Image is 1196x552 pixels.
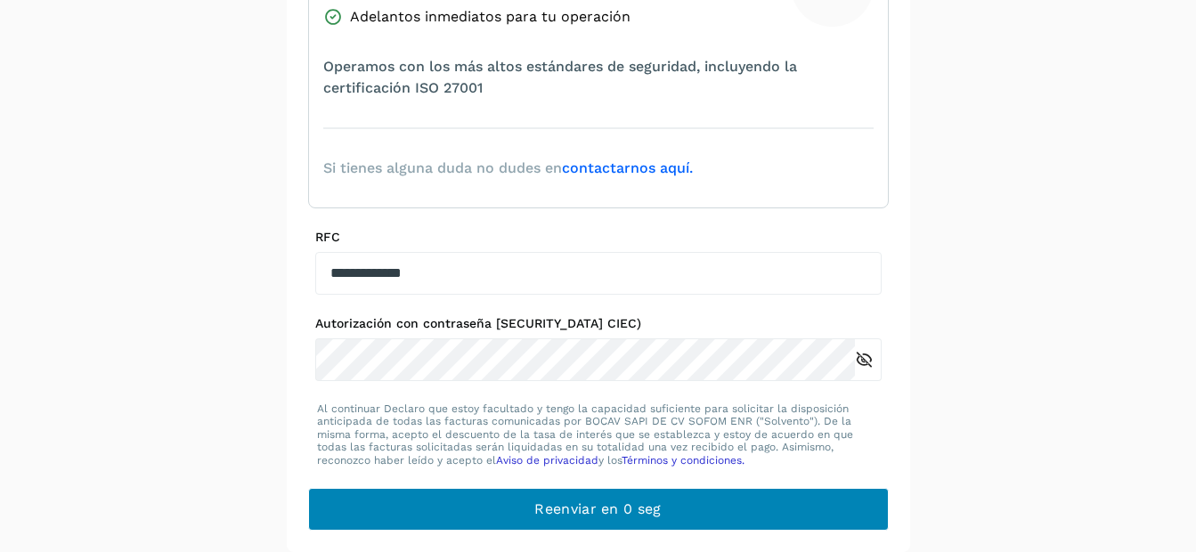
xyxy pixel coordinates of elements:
label: RFC [315,230,882,245]
span: Adelantos inmediatos para tu operación [350,6,631,28]
span: Operamos con los más altos estándares de seguridad, incluyendo la certificación ISO 27001 [323,56,874,99]
button: Reenviar en 0 seg [308,488,889,531]
span: Reenviar en 0 seg [534,499,661,519]
span: Si tienes alguna duda no dudes en [323,158,693,179]
a: contactarnos aquí. [562,159,693,176]
a: Aviso de privacidad [496,454,598,467]
label: Autorización con contraseña [SECURITY_DATA] CIEC) [315,316,882,331]
a: Términos y condiciones. [622,454,744,467]
p: Al continuar Declaro que estoy facultado y tengo la capacidad suficiente para solicitar la dispos... [317,402,880,467]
